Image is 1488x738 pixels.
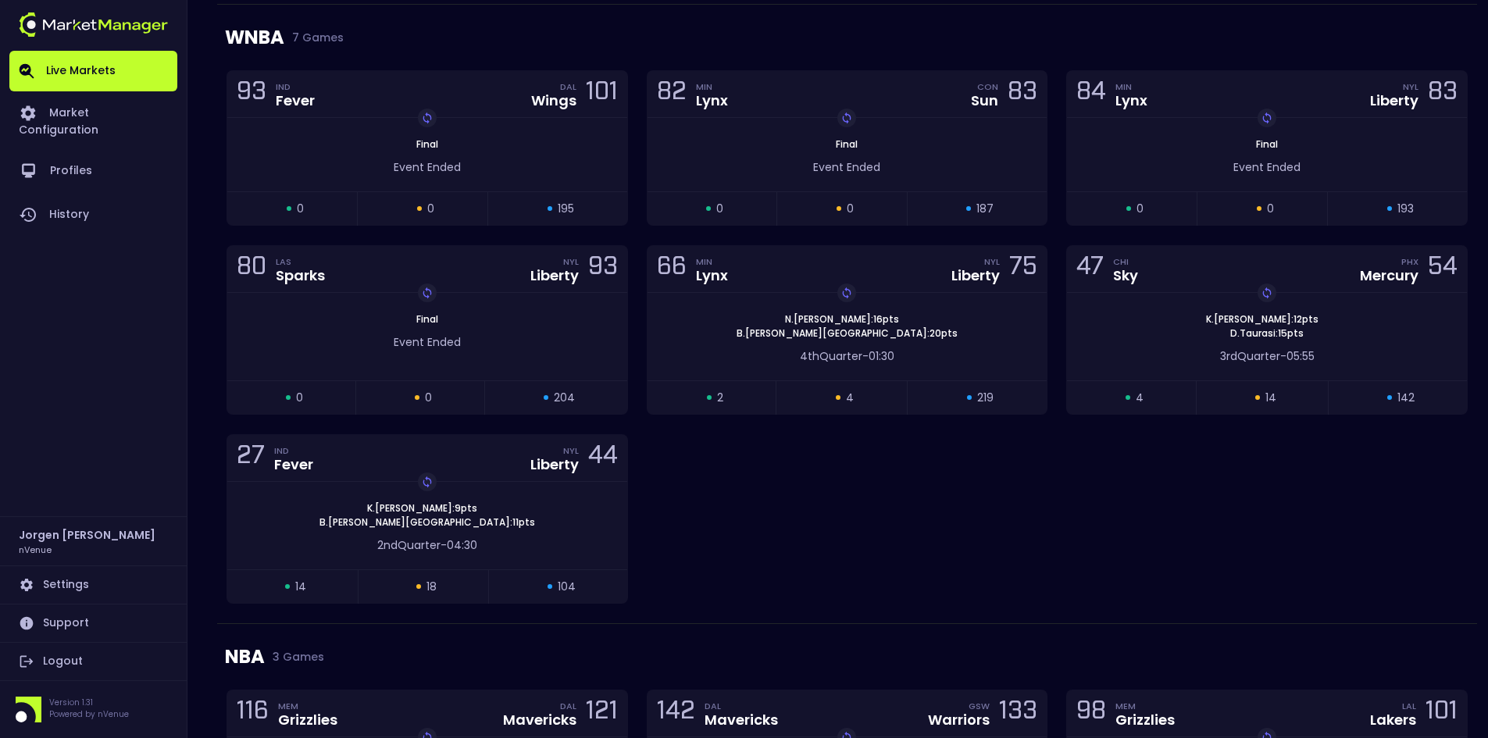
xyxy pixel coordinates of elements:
[276,94,315,108] div: Fever
[563,444,579,457] div: NYL
[1265,390,1276,406] span: 14
[846,390,854,406] span: 4
[1397,201,1414,217] span: 193
[276,80,315,93] div: IND
[1201,312,1323,326] span: K . [PERSON_NAME] : 12 pts
[225,624,1469,690] div: NBA
[284,31,344,44] span: 7 Games
[586,80,618,109] div: 101
[421,112,434,124] img: replayImg
[412,137,443,151] span: Final
[441,537,447,553] span: -
[274,444,313,457] div: IND
[362,501,482,515] span: K . [PERSON_NAME] : 9 pts
[969,700,990,712] div: GSW
[560,700,576,712] div: DAL
[9,149,177,193] a: Profiles
[586,699,618,728] div: 121
[1360,269,1418,283] div: Mercury
[278,700,337,712] div: MEM
[427,201,434,217] span: 0
[1226,326,1308,340] span: D . Taurasi : 15 pts
[696,80,728,93] div: MIN
[1115,94,1147,108] div: Lynx
[951,269,1000,283] div: Liberty
[1403,80,1418,93] div: NYL
[274,458,313,472] div: Fever
[657,255,687,283] div: 66
[560,80,576,93] div: DAL
[657,80,687,109] div: 82
[1370,713,1416,727] div: Lakers
[394,334,461,350] span: Event Ended
[705,713,778,727] div: Mavericks
[1220,348,1280,364] span: 3rd Quarter
[1115,700,1175,712] div: MEM
[9,91,177,149] a: Market Configuration
[377,537,441,553] span: 2nd Quarter
[928,713,990,727] div: Warriors
[977,80,998,93] div: CON
[421,287,434,299] img: replayImg
[588,444,618,472] div: 44
[1113,255,1138,268] div: CHI
[276,255,325,268] div: LAS
[1267,201,1274,217] span: 0
[1402,700,1416,712] div: LAL
[1113,269,1138,283] div: Sky
[315,515,540,529] span: B . [PERSON_NAME][GEOGRAPHIC_DATA] : 11 pts
[1008,80,1037,109] div: 83
[840,287,853,299] img: replayImg
[237,444,265,472] div: 27
[412,312,443,326] span: Final
[1137,201,1144,217] span: 0
[19,526,155,544] h2: Jorgen [PERSON_NAME]
[278,713,337,727] div: Grizzlies
[1397,390,1415,406] span: 142
[9,193,177,237] a: History
[531,94,576,108] div: Wings
[717,390,723,406] span: 2
[1280,348,1286,364] span: -
[447,537,477,553] span: 04:30
[1251,137,1283,151] span: Final
[1370,94,1418,108] div: Liberty
[705,700,778,712] div: DAL
[237,699,269,728] div: 116
[831,137,862,151] span: Final
[237,255,266,283] div: 80
[696,255,728,268] div: MIN
[1136,390,1144,406] span: 4
[696,269,728,283] div: Lynx
[49,697,129,708] p: Version 1.31
[530,269,579,283] div: Liberty
[976,201,994,217] span: 187
[696,94,728,108] div: Lynx
[588,255,618,283] div: 93
[295,579,306,595] span: 14
[1401,255,1418,268] div: PHX
[847,201,854,217] span: 0
[1261,287,1273,299] img: replayImg
[1428,80,1458,109] div: 83
[558,201,574,217] span: 195
[297,201,304,217] span: 0
[869,348,894,364] span: 01:30
[276,269,325,283] div: Sparks
[296,390,303,406] span: 0
[716,201,723,217] span: 0
[503,713,576,727] div: Mavericks
[530,458,579,472] div: Liberty
[813,159,880,175] span: Event Ended
[971,94,998,108] div: Sun
[1115,713,1175,727] div: Grizzlies
[1261,112,1273,124] img: replayImg
[394,159,461,175] span: Event Ended
[9,51,177,91] a: Live Markets
[800,348,862,364] span: 4th Quarter
[558,579,576,595] span: 104
[780,312,904,326] span: N . [PERSON_NAME] : 16 pts
[421,476,434,488] img: replayImg
[19,544,52,555] h3: nVenue
[225,5,1469,70] div: WNBA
